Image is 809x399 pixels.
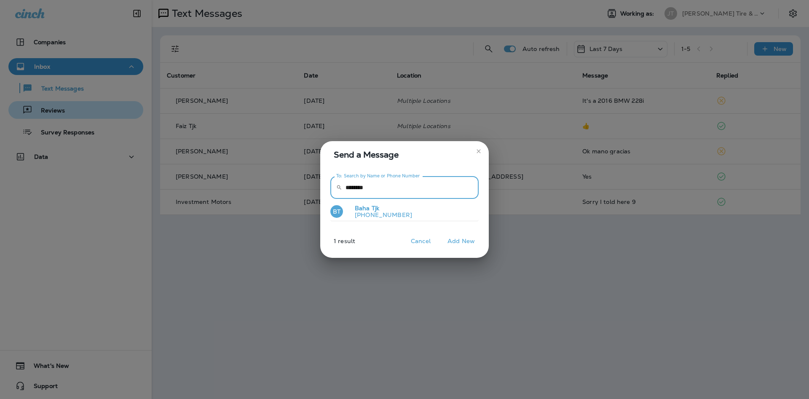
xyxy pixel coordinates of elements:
[355,204,370,212] span: Baha
[317,238,355,251] p: 1 result
[330,202,479,222] button: BTBaha Tjk[PHONE_NUMBER]
[372,204,379,212] span: Tjk
[330,205,343,218] div: BT
[405,235,437,248] button: Cancel
[443,235,479,248] button: Add New
[336,173,420,179] label: To: Search by Name or Phone Number
[348,212,412,218] p: [PHONE_NUMBER]
[334,148,479,161] span: Send a Message
[472,145,485,158] button: close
